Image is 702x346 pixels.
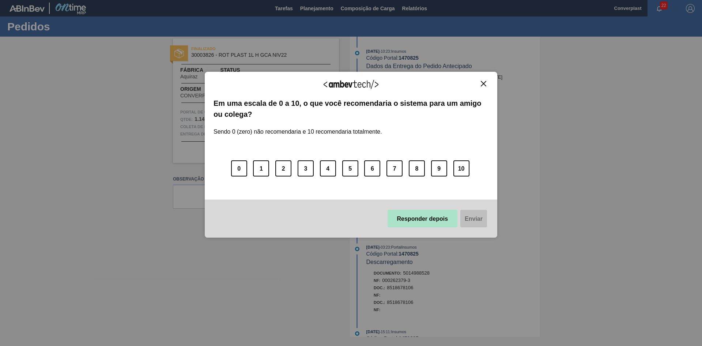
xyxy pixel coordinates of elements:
font: 0 [237,165,241,172]
button: 6 [364,160,380,176]
font: 7 [393,165,396,172]
button: 10 [453,160,469,176]
font: Em uma escala de 0 a 10, o que você recomendaria o sistema para um amigo ou colega? [214,99,482,118]
font: 5 [348,165,352,172]
font: 1 [260,165,263,172]
button: 0 [231,160,247,176]
img: Logo Ambevtech [324,80,378,89]
button: 9 [431,160,447,176]
button: 4 [320,160,336,176]
button: Responder depois [388,210,458,227]
font: 2 [282,165,285,172]
button: Fechar [479,81,488,87]
font: Responder depois [397,216,448,222]
button: 1 [253,160,269,176]
font: Sendo 0 (zero) não recomendaria e 10 recomendaria totalmente. [214,129,382,135]
img: Fechar [481,81,486,86]
font: 4 [326,165,329,172]
button: 8 [409,160,425,176]
font: 10 [458,165,465,172]
button: 3 [298,160,314,176]
button: 2 [275,160,291,176]
button: 7 [386,160,403,176]
font: 3 [304,165,307,172]
font: 9 [437,165,441,172]
button: 5 [342,160,358,176]
font: 8 [415,165,419,172]
font: 6 [371,165,374,172]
